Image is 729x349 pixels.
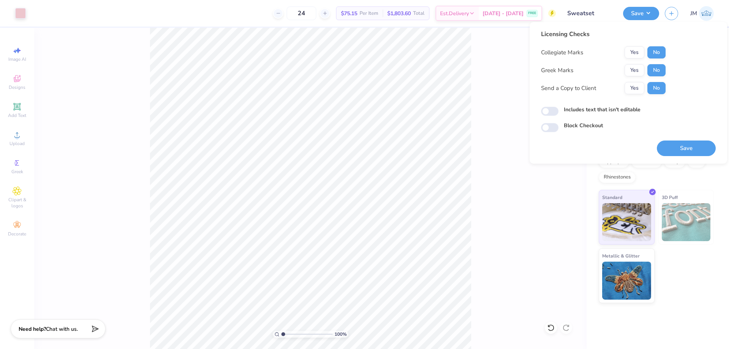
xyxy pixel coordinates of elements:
[625,46,644,58] button: Yes
[341,9,357,17] span: $75.15
[11,169,23,175] span: Greek
[625,64,644,76] button: Yes
[690,9,697,18] span: JM
[46,325,78,333] span: Chat with us.
[662,193,678,201] span: 3D Puff
[440,9,469,17] span: Est. Delivery
[602,203,651,241] img: Standard
[541,48,583,57] div: Collegiate Marks
[413,9,424,17] span: Total
[647,46,666,58] button: No
[647,82,666,94] button: No
[528,11,536,16] span: FREE
[562,6,617,21] input: Untitled Design
[335,331,347,338] span: 100 %
[387,9,411,17] span: $1,803.60
[623,7,659,20] button: Save
[564,106,641,114] label: Includes text that isn't editable
[19,325,46,333] strong: Need help?
[602,262,651,300] img: Metallic & Glitter
[602,252,640,260] span: Metallic & Glitter
[602,193,622,201] span: Standard
[564,122,603,129] label: Block Checkout
[541,66,573,75] div: Greek Marks
[699,6,714,21] img: Joshua Macky Gaerlan
[647,64,666,76] button: No
[690,6,714,21] a: JM
[360,9,378,17] span: Per Item
[9,84,25,90] span: Designs
[8,56,26,62] span: Image AI
[8,231,26,237] span: Decorate
[287,6,316,20] input: – –
[625,82,644,94] button: Yes
[541,30,666,39] div: Licensing Checks
[657,141,716,156] button: Save
[599,172,636,183] div: Rhinestones
[4,197,30,209] span: Clipart & logos
[9,141,25,147] span: Upload
[662,203,711,241] img: 3D Puff
[8,112,26,118] span: Add Text
[483,9,524,17] span: [DATE] - [DATE]
[541,84,596,93] div: Send a Copy to Client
